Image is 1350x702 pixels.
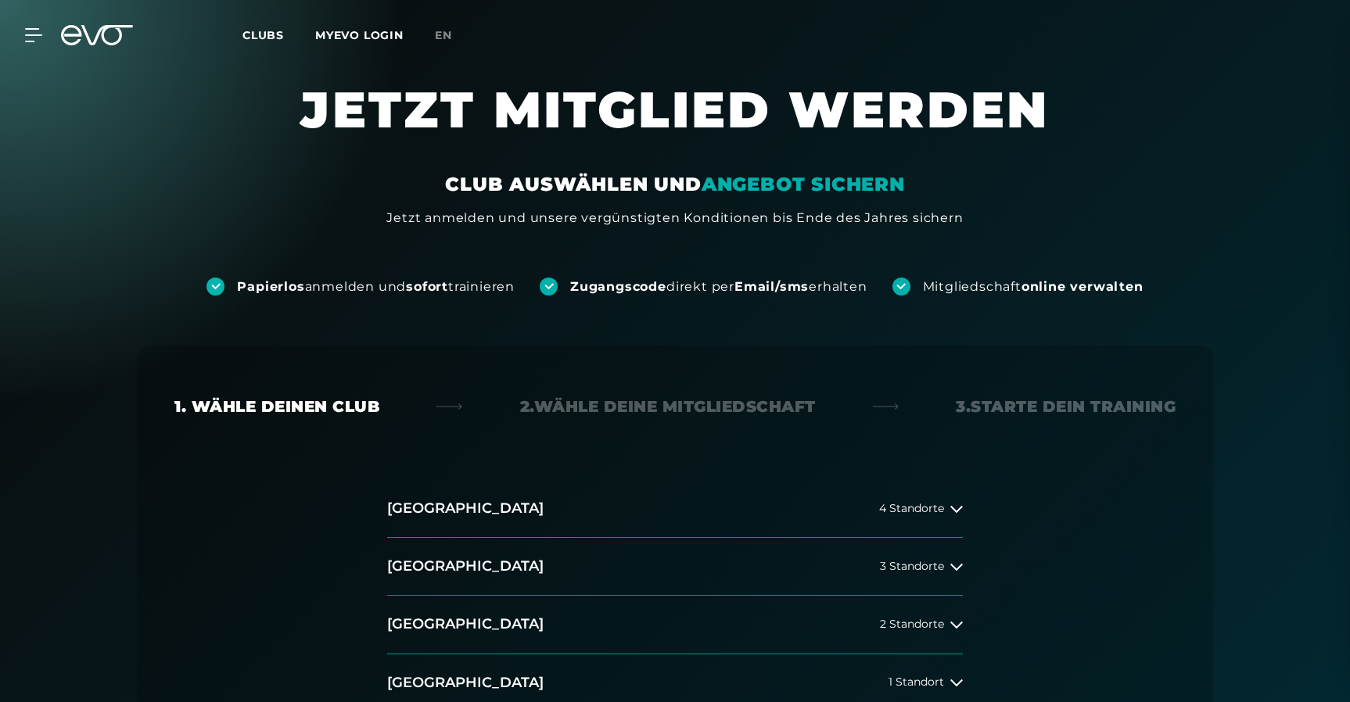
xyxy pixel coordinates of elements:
[387,480,963,538] button: [GEOGRAPHIC_DATA]4 Standorte
[734,279,809,294] strong: Email/sms
[889,676,944,688] span: 1 Standort
[237,279,304,294] strong: Papierlos
[242,27,315,42] a: Clubs
[435,28,452,42] span: en
[702,173,905,195] em: ANGEBOT SICHERN
[242,28,284,42] span: Clubs
[387,538,963,596] button: [GEOGRAPHIC_DATA]3 Standorte
[520,396,816,417] div: 2. Wähle deine Mitgliedschaft
[237,278,515,295] div: anmelden und trainieren
[879,503,944,514] span: 4 Standorte
[387,673,544,693] h2: [GEOGRAPHIC_DATA]
[387,499,544,518] h2: [GEOGRAPHIC_DATA]
[923,278,1144,295] div: Mitgliedschaft
[570,279,666,294] strong: Zugangscode
[570,278,867,295] div: direkt per erhalten
[386,209,963,227] div: Jetzt anmelden und unsere vergünstigten Konditionen bis Ende des Jahres sichern
[206,78,1144,172] h1: JETZT MITGLIED WERDEN
[445,172,904,197] div: CLUB AUSWÄHLEN UND
[880,561,944,572] span: 3 Standorte
[880,618,944,630] span: 2 Standorte
[956,396,1176,417] div: 3. Starte dein Training
[406,279,448,294] strong: sofort
[435,27,471,45] a: en
[387,614,544,634] h2: [GEOGRAPHIC_DATA]
[387,557,544,576] h2: [GEOGRAPHIC_DATA]
[315,28,404,42] a: MYEVO LOGIN
[174,396,379,417] div: 1. Wähle deinen Club
[387,596,963,654] button: [GEOGRAPHIC_DATA]2 Standorte
[1021,279,1144,294] strong: online verwalten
